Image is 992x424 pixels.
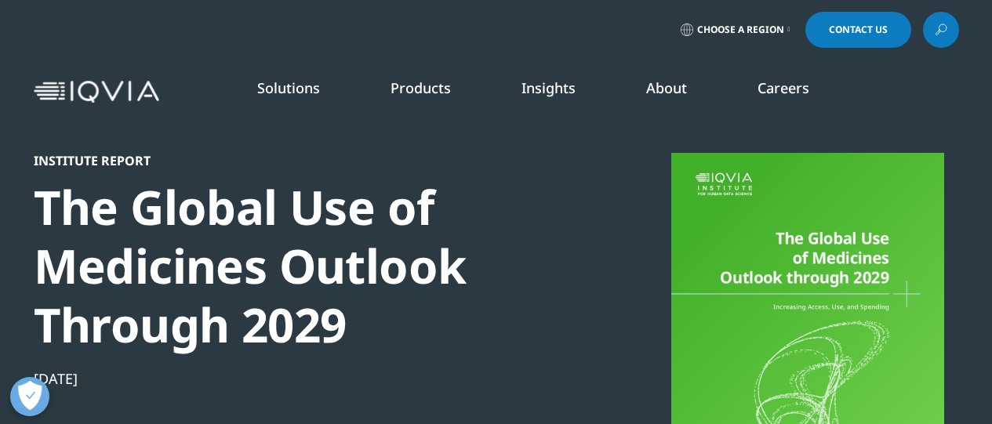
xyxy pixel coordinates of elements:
[646,78,687,97] a: About
[805,12,911,48] a: Contact Us
[34,81,159,103] img: IQVIA Healthcare Information Technology and Pharma Clinical Research Company
[758,78,809,97] a: Careers
[34,153,572,169] div: Institute Report
[391,78,451,97] a: Products
[257,78,320,97] a: Solutions
[521,78,576,97] a: Insights
[34,178,572,354] div: The Global Use of Medicines Outlook Through 2029
[697,24,784,36] span: Choose a Region
[34,369,572,388] div: [DATE]
[829,25,888,34] span: Contact Us
[165,55,959,129] nav: Primary
[10,377,49,416] button: Open Preferences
